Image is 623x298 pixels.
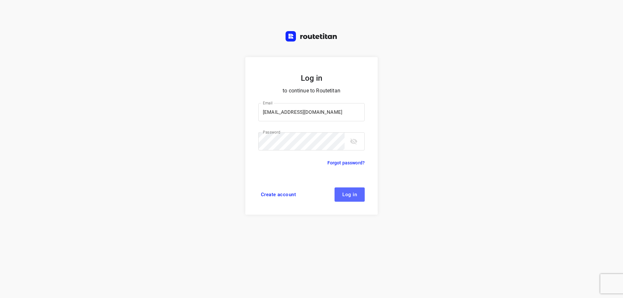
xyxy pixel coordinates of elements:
span: Log in [342,192,357,197]
button: toggle password visibility [347,135,360,148]
img: Routetitan [286,31,337,42]
a: Forgot password? [327,159,365,167]
button: Log in [335,187,365,202]
h5: Log in [258,73,365,84]
p: to continue to Routetitan [258,86,365,95]
a: Create account [258,187,299,202]
a: Routetitan [286,31,337,43]
span: Create account [261,192,296,197]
